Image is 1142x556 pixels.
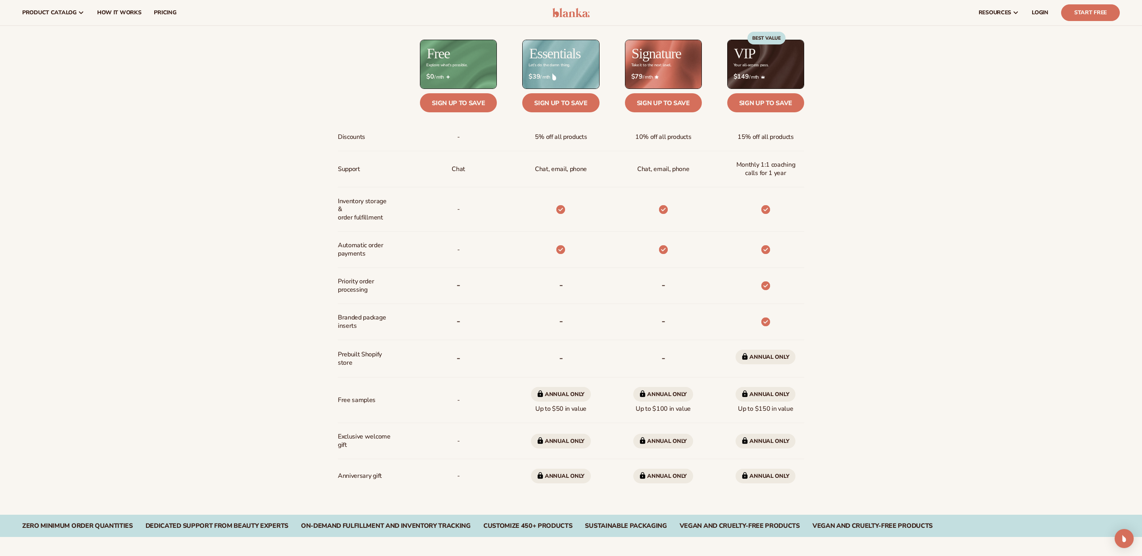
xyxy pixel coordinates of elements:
span: product catalog [22,10,77,16]
b: - [559,279,563,291]
span: / mth [734,73,798,81]
a: Sign up to save [727,93,804,112]
span: LOGIN [1032,10,1048,16]
span: Prebuilt Shopify store [338,347,391,370]
span: Free samples [338,393,376,408]
div: CUSTOMIZE 450+ PRODUCTS [483,522,573,530]
div: VEGAN AND CRUELTY-FREE PRODUCTS [680,522,800,530]
strong: $79 [631,73,643,81]
span: Annual only [633,469,693,483]
span: - [457,434,460,448]
span: 5% off all products [535,130,587,144]
a: Sign up to save [625,93,702,112]
strong: $149 [734,73,749,81]
span: Branded package inserts [338,310,391,333]
a: Sign up to save [420,93,497,112]
div: Take it to the next level. [631,63,671,67]
div: Dedicated Support From Beauty Experts [146,522,288,530]
h2: VIP [734,46,755,61]
span: 15% off all products [738,130,794,144]
b: - [559,352,563,364]
span: Support [338,162,360,177]
img: VIP_BG_199964bd-3653-43bc-8a67-789d2d7717b9.jpg [728,40,804,88]
b: - [456,279,460,291]
div: Let’s do the damn thing. [529,63,570,67]
img: logo [552,8,590,17]
div: Vegan and Cruelty-Free Products [812,522,933,530]
span: Exclusive welcome gift [338,429,391,452]
b: - [456,315,460,327]
a: Sign up to save [522,93,599,112]
span: - [457,130,460,144]
span: 10% off all products [635,130,692,144]
b: - [661,279,665,291]
div: Your all-access pass. [734,63,768,67]
span: Annual only [633,387,693,402]
div: Zero Minimum Order QuantitieS [22,522,133,530]
span: Annual only [531,387,591,402]
img: Free_Icon_bb6e7c7e-73f8-44bd-8ed0-223ea0fc522e.png [446,75,450,79]
span: / mth [529,73,593,81]
span: Chat, email, phone [637,162,689,177]
span: How It Works [97,10,142,16]
span: - [457,202,460,217]
div: BEST VALUE [747,32,786,44]
span: Annual only [531,434,591,448]
b: - [456,352,460,364]
span: Monthly 1:1 coaching calls for 1 year [734,158,798,181]
span: / mth [631,73,696,81]
span: Up to $50 in value [531,384,591,416]
img: drop.png [552,73,556,81]
img: Essentials_BG_9050f826-5aa9-47d9-a362-757b82c62641.jpg [523,40,599,88]
b: - [559,315,563,327]
span: Annual only [531,469,591,483]
span: - [457,393,460,408]
span: Up to $150 in value [736,384,795,416]
p: Chat, email, phone [535,162,587,177]
img: Signature_BG_eeb718c8-65ac-49e3-a4e5-327c6aa73146.jpg [625,40,701,88]
b: - [661,315,665,327]
span: Automatic order payments [338,238,391,261]
div: On-Demand Fulfillment and Inventory Tracking [301,522,471,530]
img: Star_6.png [655,75,659,79]
img: free_bg.png [420,40,496,88]
h2: Signature [632,46,681,61]
span: - [457,242,460,257]
p: Chat [452,162,465,177]
div: Explore what's possible. [426,63,467,67]
span: Up to $100 in value [633,384,693,416]
h2: Essentials [529,46,581,61]
div: SUSTAINABLE PACKAGING [585,522,667,530]
span: resources [979,10,1011,16]
div: Open Intercom Messenger [1115,529,1134,548]
span: Annual only [736,387,795,402]
span: Discounts [338,130,365,144]
a: Start Free [1061,4,1120,21]
span: / mth [426,73,491,81]
span: Annual only [736,350,795,364]
b: - [661,352,665,364]
span: Annual only [736,434,795,448]
span: Priority order processing [338,274,391,297]
strong: $0 [426,73,434,81]
span: - [457,469,460,483]
span: Anniversary gift [338,469,382,483]
span: pricing [154,10,176,16]
span: Annual only [736,469,795,483]
strong: $39 [529,73,540,81]
h2: Free [427,46,450,61]
span: Inventory storage & order fulfillment [338,194,391,225]
span: Annual only [633,434,693,448]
